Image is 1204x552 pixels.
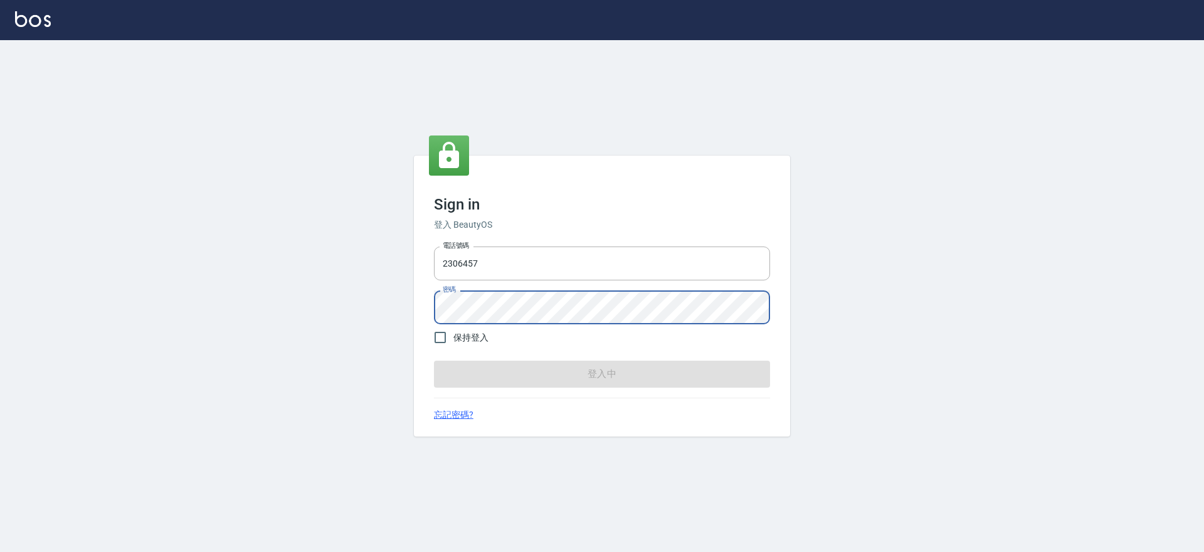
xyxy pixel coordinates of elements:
span: 保持登入 [453,331,488,344]
a: 忘記密碼? [434,408,473,422]
h6: 登入 BeautyOS [434,218,770,231]
label: 密碼 [443,285,456,294]
label: 電話號碼 [443,241,469,250]
h3: Sign in [434,196,770,213]
img: Logo [15,11,51,27]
